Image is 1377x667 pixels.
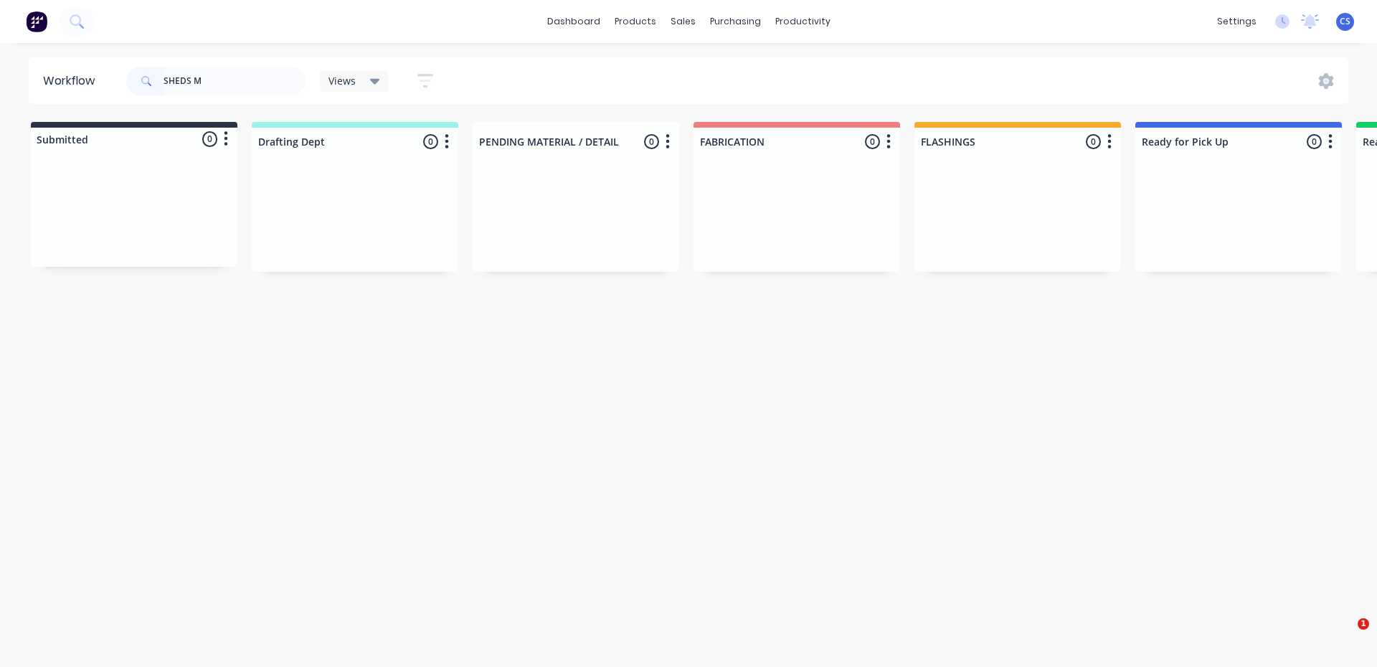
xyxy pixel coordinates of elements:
[1328,618,1363,653] iframe: Intercom live chat
[663,11,703,32] div: sales
[1340,15,1350,28] span: CS
[703,11,768,32] div: purchasing
[26,11,47,32] img: Factory
[768,11,838,32] div: productivity
[328,73,356,88] span: Views
[540,11,607,32] a: dashboard
[1358,618,1369,630] span: 1
[164,67,306,95] input: Search for orders...
[607,11,663,32] div: products
[43,72,102,90] div: Workflow
[1210,11,1264,32] div: settings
